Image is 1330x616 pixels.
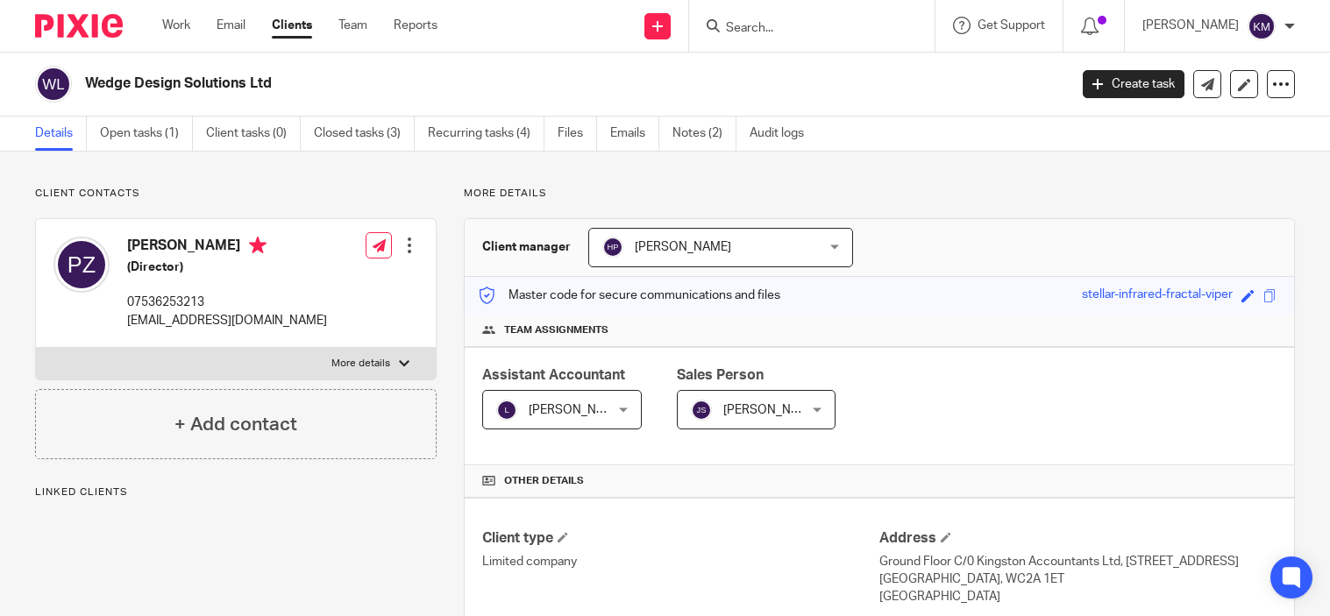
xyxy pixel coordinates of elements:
span: Other details [504,474,584,488]
a: Clients [272,17,312,34]
span: [PERSON_NAME] [635,241,731,253]
span: Team assignments [504,323,608,337]
p: [GEOGRAPHIC_DATA] [879,588,1277,605]
p: [PERSON_NAME] [1142,17,1239,34]
h3: Client manager [482,238,571,256]
img: svg%3E [1248,12,1276,40]
a: Closed tasks (3) [314,117,415,151]
a: Notes (2) [672,117,736,151]
a: Audit logs [750,117,817,151]
input: Search [724,21,882,37]
img: svg%3E [53,237,110,293]
h5: (Director) [127,258,327,276]
a: Email [217,17,245,34]
h4: [PERSON_NAME] [127,237,327,258]
h4: + Add contact [174,411,297,438]
div: stellar-infrared-fractal-viper [1082,286,1233,306]
p: Linked clients [35,485,437,499]
a: Emails [610,117,659,151]
a: Team [338,17,367,34]
a: Recurring tasks (4) [428,117,544,151]
span: [PERSON_NAME] V [529,404,636,416]
p: More details [331,357,390,371]
a: Client tasks (0) [206,117,301,151]
img: svg%3E [602,237,623,258]
p: [EMAIL_ADDRESS][DOMAIN_NAME] [127,312,327,329]
h4: Address [879,529,1277,548]
span: Sales Person [677,368,764,382]
img: Pixie [35,14,123,38]
p: [GEOGRAPHIC_DATA], WC2A 1ET [879,570,1277,588]
p: More details [464,187,1295,201]
p: Limited company [482,553,879,570]
img: svg%3E [35,66,72,103]
a: Files [558,117,597,151]
h4: Client type [482,529,879,548]
span: Assistant Accountant [482,368,625,382]
h2: Wedge Design Solutions Ltd [85,74,862,93]
a: Details [35,117,87,151]
img: svg%3E [691,400,712,421]
i: Primary [249,237,267,254]
span: [PERSON_NAME] [723,404,820,416]
p: Client contacts [35,187,437,201]
a: Open tasks (1) [100,117,193,151]
a: Create task [1083,70,1184,98]
img: svg%3E [496,400,517,421]
p: Ground Floor C/0 Kingston Accountants Ltd, [STREET_ADDRESS] [879,553,1277,570]
a: Work [162,17,190,34]
a: Reports [394,17,437,34]
span: Get Support [978,19,1045,32]
p: 07536253213 [127,294,327,311]
p: Master code for secure communications and files [478,287,780,304]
